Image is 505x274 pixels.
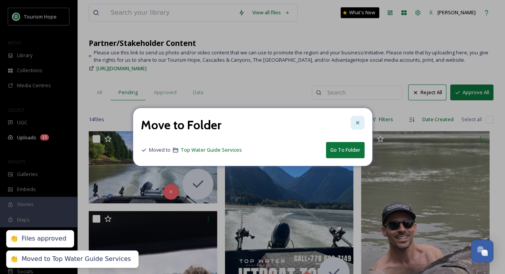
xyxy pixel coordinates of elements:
h2: Move to Folder [141,116,221,134]
div: Files approved [22,235,66,243]
button: Go To Folder [326,142,365,158]
span: Moved to [149,146,171,154]
button: Open Chat [471,240,493,262]
span: Top Water Guide Services [181,146,242,153]
div: 👏 [10,235,18,243]
div: Moved to Top Water Guide Services [22,255,131,263]
div: 👏 [10,255,18,263]
a: Top Water Guide Services [181,145,242,154]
